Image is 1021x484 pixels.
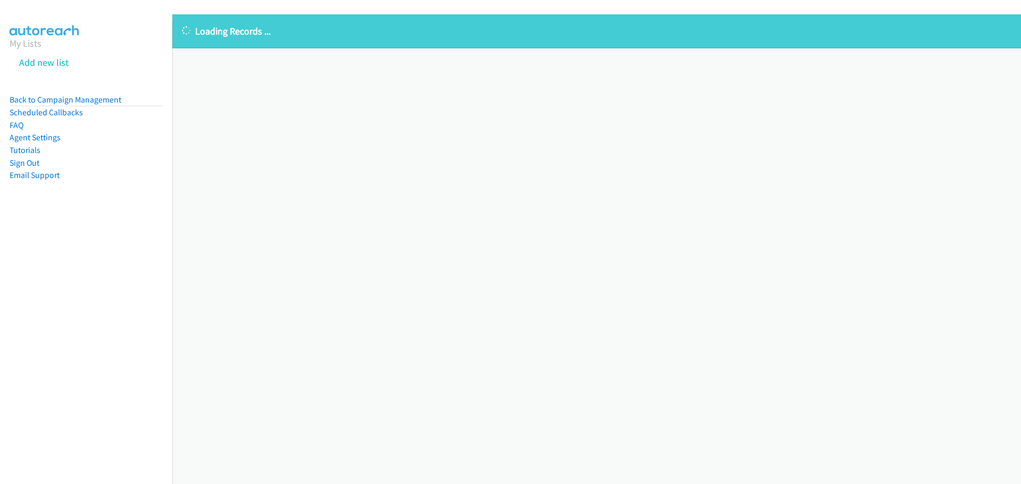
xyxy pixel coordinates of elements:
[10,132,61,142] a: Agent Settings
[10,170,60,180] a: Email Support
[10,95,121,105] a: Back to Campaign Management
[10,37,41,49] a: My Lists
[10,145,40,155] a: Tutorials
[10,120,23,130] a: FAQ
[10,158,39,168] a: Sign Out
[19,56,69,69] a: Add new list
[10,107,83,117] a: Scheduled Callbacks
[182,24,1011,38] p: Loading Records ...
